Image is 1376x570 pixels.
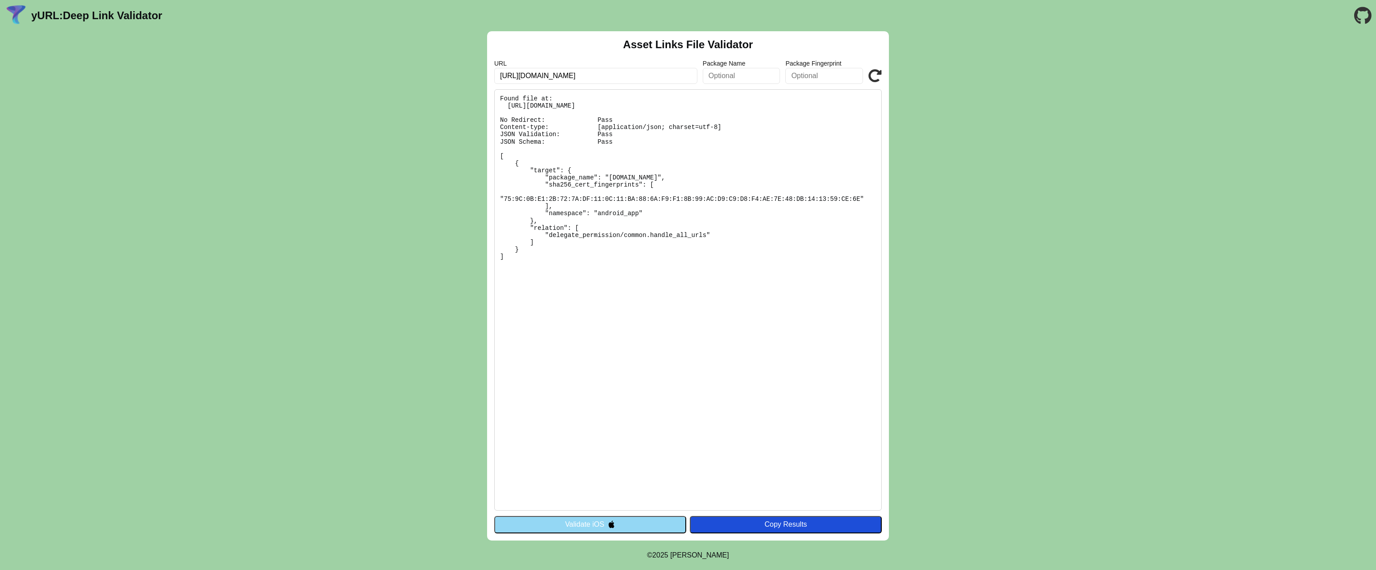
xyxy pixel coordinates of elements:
[494,516,686,533] button: Validate iOS
[31,9,162,22] a: yURL:Deep Link Validator
[670,551,729,559] a: Michael Ibragimchayev's Personal Site
[703,60,780,67] label: Package Name
[652,551,668,559] span: 2025
[785,60,863,67] label: Package Fingerprint
[623,38,753,51] h2: Asset Links File Validator
[694,520,877,528] div: Copy Results
[690,516,882,533] button: Copy Results
[608,520,615,528] img: appleIcon.svg
[647,541,729,570] footer: ©
[785,68,863,84] input: Optional
[494,68,697,84] input: Required
[494,60,697,67] label: URL
[4,4,28,27] img: yURL Logo
[494,89,882,511] pre: Found file at: [URL][DOMAIN_NAME] No Redirect: Pass Content-type: [application/json; charset=utf-...
[703,68,780,84] input: Optional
